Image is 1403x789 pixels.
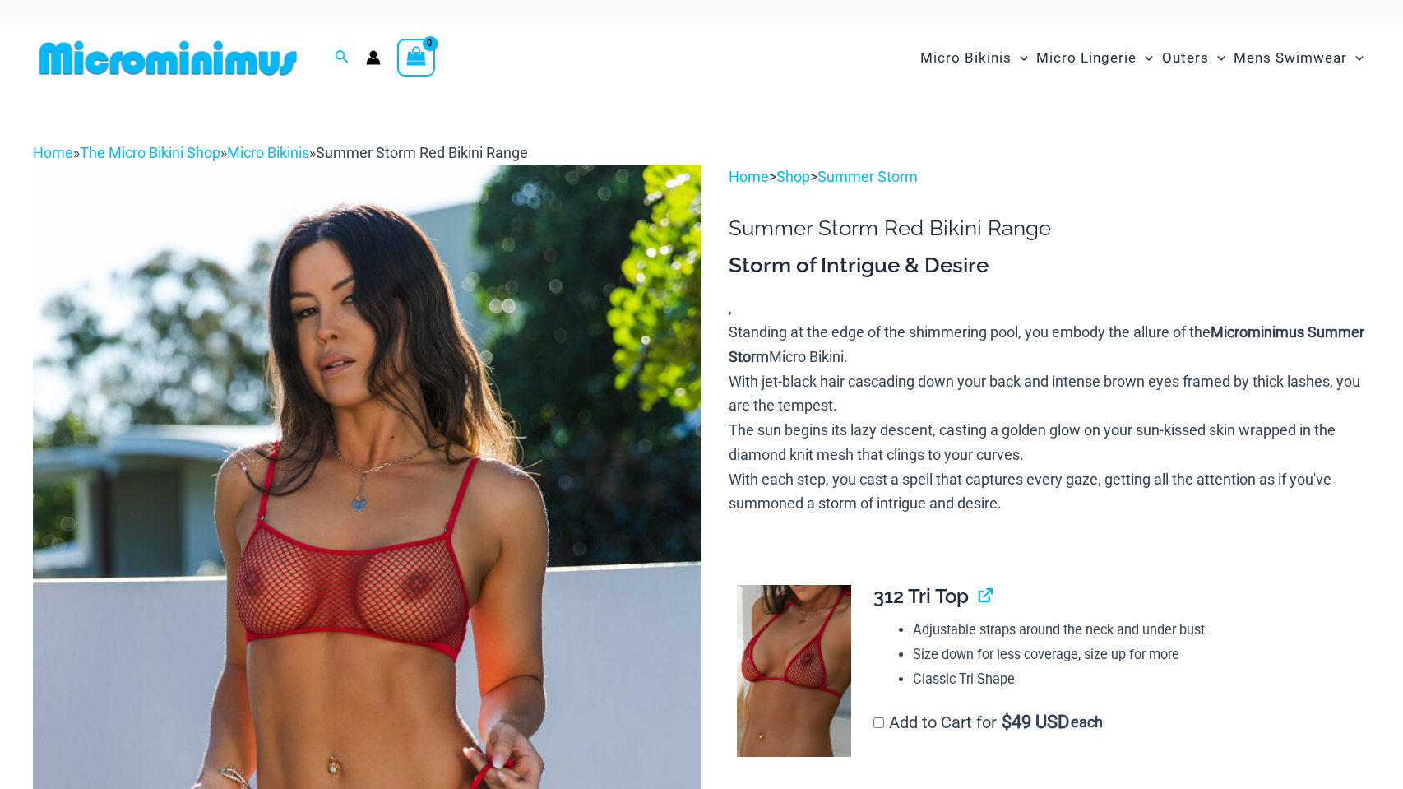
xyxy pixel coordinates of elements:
a: The Micro Bikini Shop [80,144,220,161]
span: Micro Bikinis [920,37,1012,79]
li: Classic Tri Shape [913,667,1357,692]
span: $ [1002,712,1012,732]
li: Size down for less coverage, size up for more [913,643,1357,667]
p: Standing at the edge of the shimmering pool, you embody the allure of the Micro Bikini. With jet-... [729,320,1370,516]
span: 312 Tri Top [873,584,969,608]
h1: Summer Storm Red Bikini Range [729,216,1370,241]
li: Adjustable straps around the neck and under bust [913,618,1357,643]
a: Home [729,168,769,185]
span: Menu Toggle [1012,37,1028,79]
a: Summer Storm [817,168,918,185]
div: , [729,252,1370,516]
a: OutersMenu ToggleMenu Toggle [1158,33,1229,83]
span: Menu Toggle [1209,37,1225,79]
a: Mens SwimwearMenu ToggleMenu Toggle [1229,33,1368,83]
span: Mens Swimwear [1234,37,1347,79]
span: Menu Toggle [1347,37,1364,79]
label: Add to Cart for [873,712,1104,732]
span: 49 USD [1002,714,1069,731]
span: Micro Lingerie [1036,37,1137,79]
nav: Site Navigation [914,30,1370,86]
h3: Storm of Intrigue & Desire [729,252,1370,280]
span: Menu Toggle [1137,37,1153,79]
a: Home [33,144,73,161]
b: Microminimus Summer Storm [729,323,1364,365]
a: Micro Bikinis [227,144,309,161]
a: Search icon link [335,48,350,68]
span: Summer Storm Red Bikini Range [316,144,528,161]
img: Summer Storm Red 312 Tri Top [737,585,852,758]
a: Account icon link [366,50,381,65]
a: Micro BikinisMenu ToggleMenu Toggle [916,33,1032,83]
a: Shop [776,168,810,185]
span: » » » [33,144,528,161]
p: > > [729,165,1370,189]
img: MM SHOP LOGO FLAT [33,39,303,77]
a: Micro LingerieMenu ToggleMenu Toggle [1032,33,1157,83]
a: View Shopping Cart, empty [397,39,435,77]
span: each [1071,714,1103,731]
span: Outers [1162,37,1209,79]
input: Add to Cart for$49 USD each [873,717,884,728]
